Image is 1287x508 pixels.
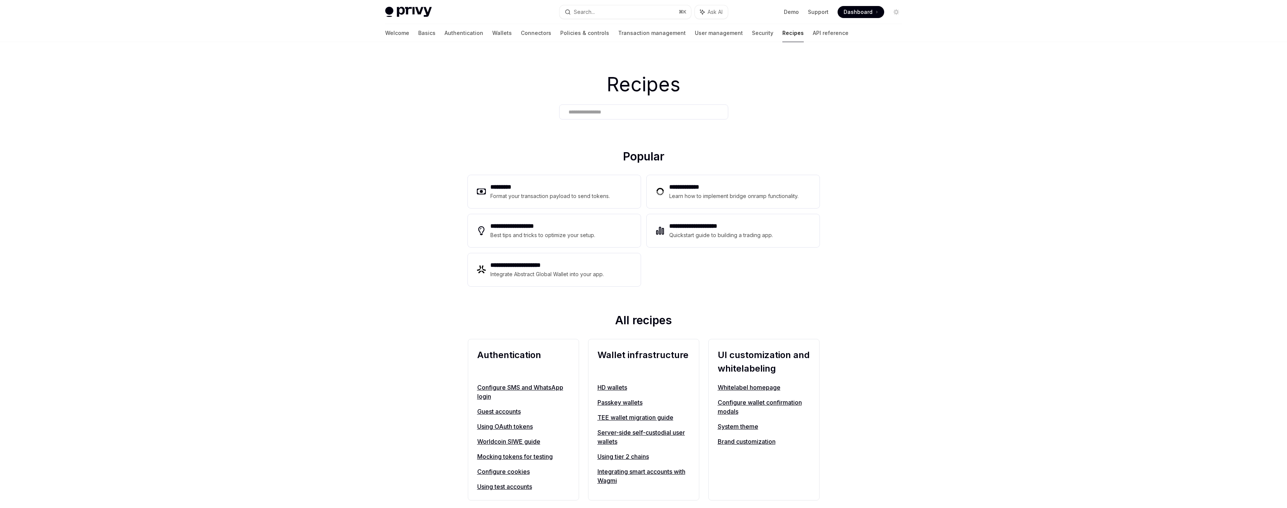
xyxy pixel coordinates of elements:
a: Basics [418,24,436,42]
a: Demo [784,8,799,16]
span: Dashboard [844,8,873,16]
button: Ask AI [695,5,728,19]
a: Server-side self-custodial user wallets [597,428,690,446]
a: Wallets [492,24,512,42]
button: Toggle dark mode [890,6,902,18]
a: Passkey wallets [597,398,690,407]
a: Connectors [521,24,551,42]
a: Using test accounts [477,482,570,491]
div: Format your transaction payload to send tokens. [490,192,610,201]
a: Policies & controls [560,24,609,42]
a: Brand customization [718,437,810,446]
div: Search... [574,8,595,17]
a: Recipes [782,24,804,42]
a: Whitelabel homepage [718,383,810,392]
a: Using tier 2 chains [597,452,690,461]
a: **** ****Format your transaction payload to send tokens. [468,175,641,208]
a: System theme [718,422,810,431]
a: Configure cookies [477,467,570,476]
button: Search...⌘K [560,5,691,19]
div: Learn how to implement bridge onramp functionality. [669,192,799,201]
a: Using OAuth tokens [477,422,570,431]
a: Authentication [445,24,483,42]
a: Configure wallet confirmation modals [718,398,810,416]
a: TEE wallet migration guide [597,413,690,422]
div: Best tips and tricks to optimize your setup. [490,231,595,240]
a: Integrating smart accounts with Wagmi [597,467,690,485]
span: Ask AI [708,8,723,16]
div: Integrate Abstract Global Wallet into your app. [490,270,604,279]
a: Security [752,24,773,42]
a: HD wallets [597,383,690,392]
img: light logo [385,7,432,17]
h2: Authentication [477,348,570,375]
a: Configure SMS and WhatsApp login [477,383,570,401]
a: Transaction management [618,24,686,42]
a: Welcome [385,24,409,42]
a: User management [695,24,743,42]
a: API reference [813,24,848,42]
a: Dashboard [838,6,884,18]
span: ⌘ K [679,9,687,15]
a: Worldcoin SIWE guide [477,437,570,446]
h2: Wallet infrastructure [597,348,690,375]
a: Support [808,8,829,16]
a: Guest accounts [477,407,570,416]
a: Mocking tokens for testing [477,452,570,461]
h2: UI customization and whitelabeling [718,348,810,375]
a: **** **** ***Learn how to implement bridge onramp functionality. [647,175,820,208]
h2: Popular [468,150,820,166]
h2: All recipes [468,313,820,330]
div: Quickstart guide to building a trading app. [669,231,773,240]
